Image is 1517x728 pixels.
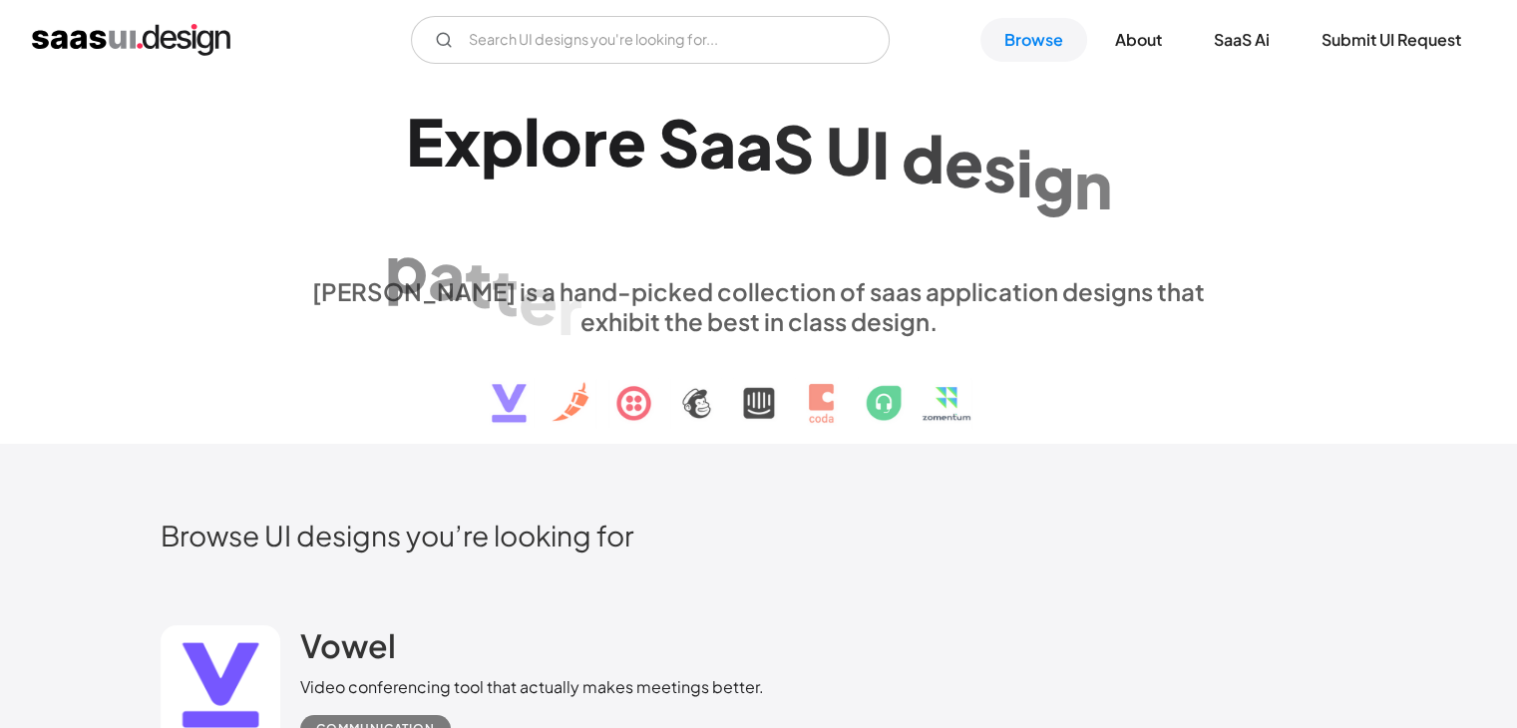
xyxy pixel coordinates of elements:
div: S [773,110,814,186]
input: Search UI designs you're looking for... [411,16,890,64]
h2: Vowel [300,625,396,665]
h2: Browse UI designs you’re looking for [161,518,1357,552]
div: e [945,124,983,200]
div: U [826,113,872,189]
div: r [582,103,607,180]
img: text, icon, saas logo [457,336,1061,440]
div: o [541,103,582,180]
div: a [736,108,773,184]
div: [PERSON_NAME] is a hand-picked collection of saas application designs that exhibit the best in cl... [300,276,1218,336]
div: x [444,103,481,180]
div: n [1074,146,1112,222]
div: p [481,103,524,180]
div: S [658,104,699,181]
div: Video conferencing tool that actually makes meetings better. [300,675,764,699]
div: I [872,116,890,192]
a: SaaS Ai [1190,18,1294,62]
form: Email Form [411,16,890,64]
div: r [558,271,582,348]
div: t [492,252,519,329]
div: g [1033,140,1074,216]
a: Submit UI Request [1298,18,1485,62]
div: s [983,129,1016,205]
a: About [1091,18,1186,62]
div: a [699,106,736,182]
h1: Explore SaaS UI design patterns & interactions. [300,103,1218,256]
div: E [406,103,444,180]
div: l [524,103,541,180]
div: d [902,120,945,196]
div: i [1016,134,1033,210]
a: home [32,24,230,56]
div: e [607,104,646,181]
div: t [465,244,492,321]
div: p [385,229,428,306]
div: e [519,261,558,338]
a: Browse [980,18,1087,62]
div: a [428,236,465,313]
a: Vowel [300,625,396,675]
